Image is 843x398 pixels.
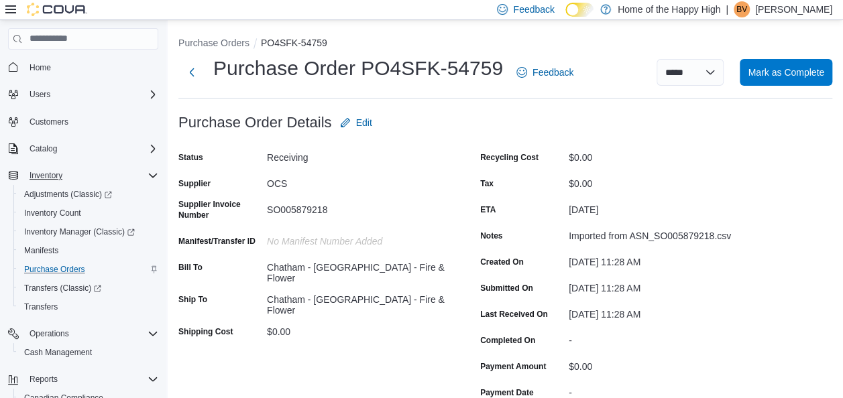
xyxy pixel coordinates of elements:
[24,226,135,237] span: Inventory Manager (Classic)
[24,326,74,342] button: Operations
[3,370,164,389] button: Reports
[24,208,81,218] span: Inventory Count
[19,224,158,240] span: Inventory Manager (Classic)
[267,199,447,215] div: SO005879218
[736,1,747,17] span: BV
[480,309,548,320] label: Last Received On
[19,299,63,315] a: Transfers
[3,139,164,158] button: Catalog
[24,371,158,387] span: Reports
[19,243,158,259] span: Manifests
[335,109,378,136] button: Edit
[24,326,158,342] span: Operations
[19,299,158,315] span: Transfers
[267,321,447,337] div: $0.00
[24,113,158,130] span: Customers
[726,1,728,17] p: |
[480,257,524,267] label: Created On
[24,245,58,256] span: Manifests
[569,277,748,293] div: [DATE] 11:28 AM
[3,58,164,77] button: Home
[24,283,101,293] span: Transfers (Classic)
[532,66,573,79] span: Feedback
[13,185,164,204] a: Adjustments (Classic)
[178,294,207,305] label: Ship To
[178,38,249,48] button: Purchase Orders
[740,59,832,86] button: Mark as Complete
[19,261,158,277] span: Purchase Orders
[30,328,69,339] span: Operations
[24,189,112,200] span: Adjustments (Classic)
[19,280,158,296] span: Transfers (Classic)
[30,170,62,181] span: Inventory
[569,356,748,372] div: $0.00
[3,166,164,185] button: Inventory
[3,324,164,343] button: Operations
[13,343,164,362] button: Cash Management
[24,347,92,358] span: Cash Management
[267,147,447,163] div: Receiving
[19,224,140,240] a: Inventory Manager (Classic)
[30,374,58,385] span: Reports
[569,304,748,320] div: [DATE] 11:28 AM
[27,3,87,16] img: Cova
[569,330,748,346] div: -
[19,205,87,221] a: Inventory Count
[511,59,579,86] a: Feedback
[569,382,748,398] div: -
[178,36,832,52] nav: An example of EuiBreadcrumbs
[19,205,158,221] span: Inventory Count
[480,230,502,241] label: Notes
[178,178,211,189] label: Supplier
[30,62,51,73] span: Home
[178,262,203,273] label: Bill To
[569,251,748,267] div: [DATE] 11:28 AM
[24,371,63,387] button: Reports
[178,199,262,220] label: Supplier Invoice Number
[19,261,91,277] a: Purchase Orders
[569,225,748,241] div: Imported from ASN_SO005879218.csv
[13,260,164,279] button: Purchase Orders
[734,1,750,17] div: Benjamin Venning
[480,335,535,346] label: Completed On
[24,168,68,184] button: Inventory
[569,173,748,189] div: $0.00
[267,173,447,189] div: OCS
[24,114,74,130] a: Customers
[13,297,164,316] button: Transfers
[755,1,832,17] p: [PERSON_NAME]
[19,186,158,202] span: Adjustments (Classic)
[178,152,203,163] label: Status
[480,387,533,398] label: Payment Date
[178,326,233,337] label: Shipping Cost
[19,280,107,296] a: Transfers (Classic)
[3,85,164,104] button: Users
[748,66,824,79] span: Mark as Complete
[19,243,64,259] a: Manifests
[24,141,62,157] button: Catalog
[480,361,546,372] label: Payment Amount
[356,116,372,129] span: Edit
[267,289,447,316] div: Chatham - [GEOGRAPHIC_DATA] - Fire & Flower
[24,86,158,103] span: Users
[178,59,205,86] button: Next
[24,264,85,275] span: Purchase Orders
[3,112,164,131] button: Customers
[480,178,494,189] label: Tax
[24,302,58,312] span: Transfers
[19,344,158,360] span: Cash Management
[19,344,97,360] a: Cash Management
[480,283,533,293] label: Submitted On
[30,143,57,154] span: Catalog
[178,115,332,131] h3: Purchase Order Details
[569,199,748,215] div: [DATE]
[267,230,447,247] div: No Manifest Number added
[24,86,56,103] button: Users
[178,236,256,247] label: Manifest/Transfer ID
[30,89,50,100] span: Users
[24,59,158,76] span: Home
[618,1,720,17] p: Home of the Happy High
[24,141,158,157] span: Catalog
[19,186,117,202] a: Adjustments (Classic)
